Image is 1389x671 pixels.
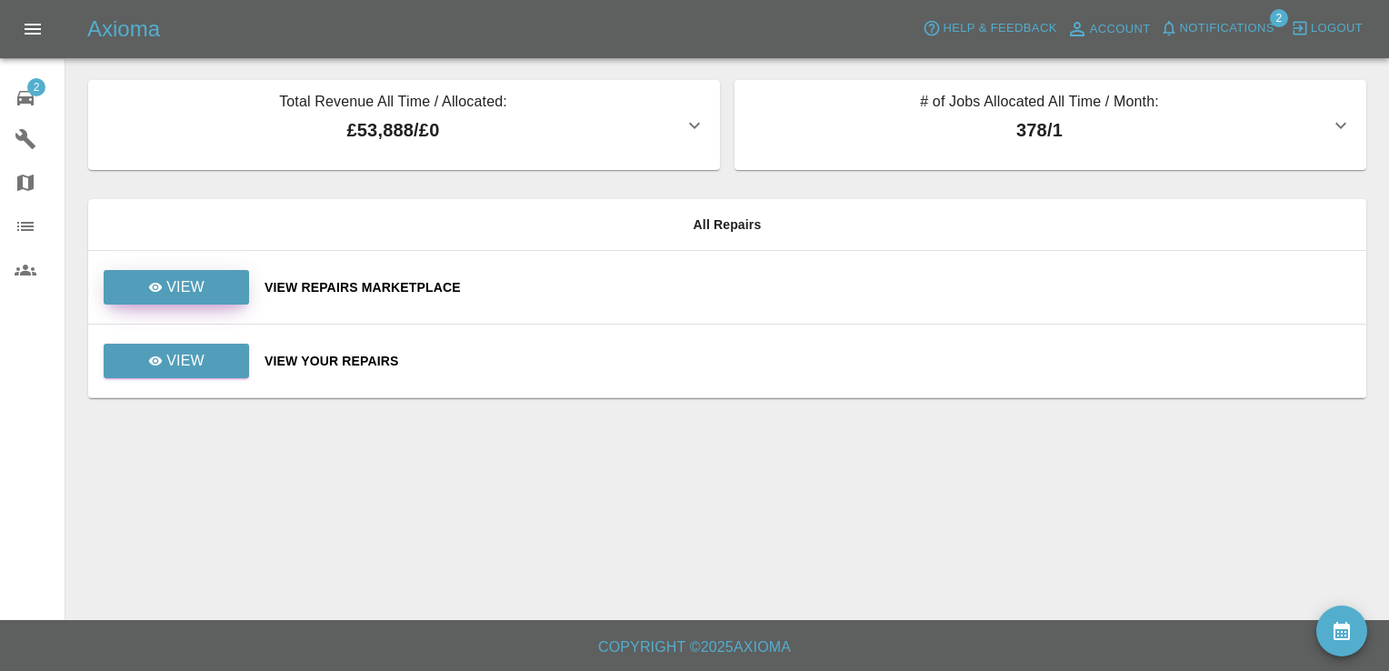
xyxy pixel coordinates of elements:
span: 2 [1270,9,1288,27]
button: Logout [1286,15,1367,43]
a: View [104,270,249,305]
a: View Your Repairs [265,352,1352,370]
button: Notifications [1155,15,1279,43]
p: 378 / 1 [749,116,1330,144]
h5: Axioma [87,15,160,44]
a: View Repairs Marketplace [265,278,1352,296]
span: Notifications [1180,18,1274,39]
h6: Copyright © 2025 Axioma [15,635,1374,660]
a: Account [1062,15,1155,44]
a: View [103,279,250,294]
a: View [103,353,250,367]
button: # of Jobs Allocated All Time / Month:378/1 [734,80,1366,170]
span: 2 [27,78,45,96]
span: Help & Feedback [943,18,1056,39]
button: Help & Feedback [918,15,1061,43]
button: Open drawer [11,7,55,51]
button: availability [1316,606,1367,656]
button: Total Revenue All Time / Allocated:£53,888/£0 [88,80,720,170]
p: View [166,350,205,372]
a: View [104,344,249,378]
span: Logout [1311,18,1363,39]
th: All Repairs [88,199,1366,251]
span: Account [1090,19,1151,40]
p: Total Revenue All Time / Allocated: [103,91,684,116]
p: £53,888 / £0 [103,116,684,144]
p: View [166,276,205,298]
p: # of Jobs Allocated All Time / Month: [749,91,1330,116]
